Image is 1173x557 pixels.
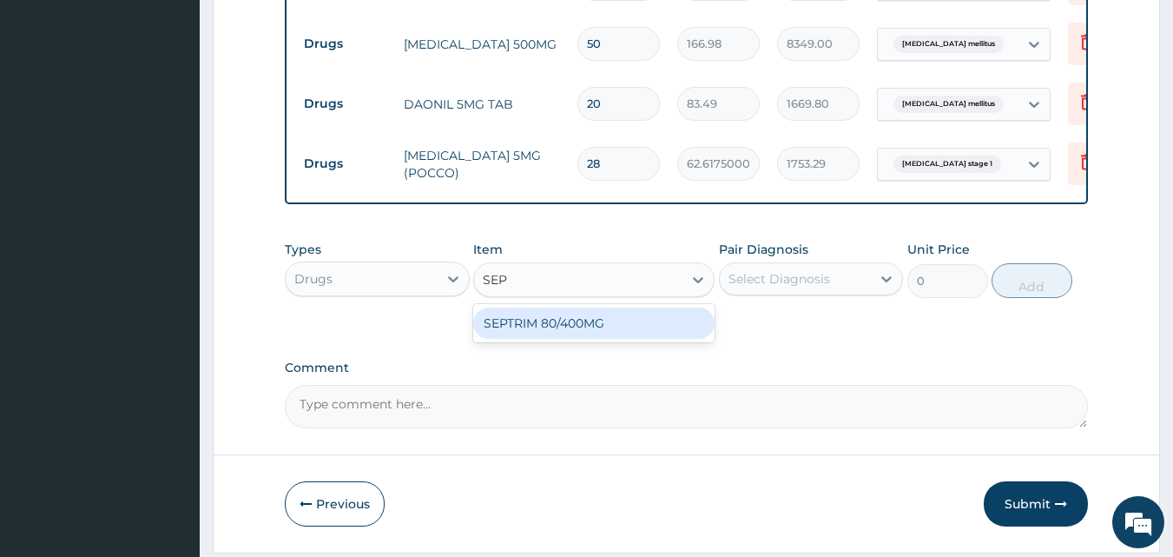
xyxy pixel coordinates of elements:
[992,263,1072,298] button: Add
[90,97,292,120] div: Chat with us now
[728,270,830,288] div: Select Diagnosis
[32,87,70,130] img: d_794563401_company_1708531726252_794563401
[473,241,503,258] label: Item
[395,138,569,190] td: [MEDICAL_DATA] 5MG (POCCO)
[295,148,395,180] td: Drugs
[893,156,1001,173] span: [MEDICAL_DATA] stage 1
[294,270,333,288] div: Drugs
[285,481,385,527] button: Previous
[893,96,1004,113] span: [MEDICAL_DATA] mellitus
[285,242,321,257] label: Types
[9,372,331,433] textarea: Type your message and hit 'Enter'
[395,87,569,122] td: DAONIL 5MG TAB
[907,241,970,258] label: Unit Price
[395,27,569,62] td: [MEDICAL_DATA] 500MG
[285,361,1089,375] label: Comment
[101,168,240,343] span: We're online!
[719,241,808,258] label: Pair Diagnosis
[473,308,715,339] div: SEPTRIM 80/400MG
[285,9,326,50] div: Minimize live chat window
[295,88,395,120] td: Drugs
[893,36,1004,53] span: [MEDICAL_DATA] mellitus
[984,481,1088,527] button: Submit
[295,28,395,60] td: Drugs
